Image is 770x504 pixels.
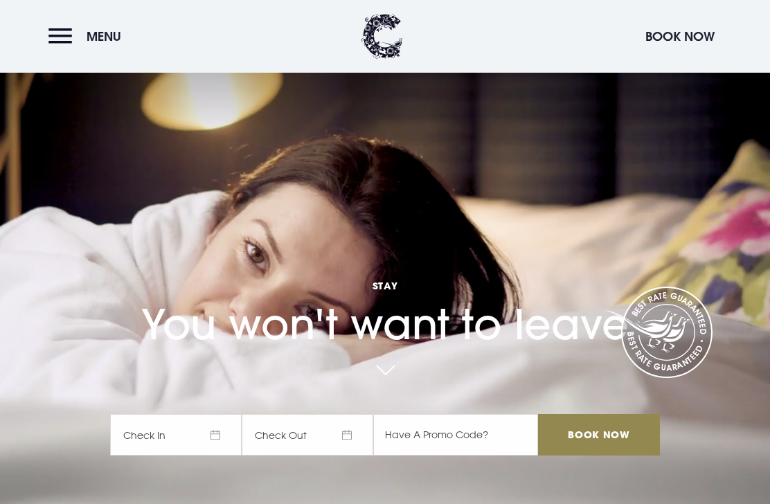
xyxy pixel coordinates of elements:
input: Have A Promo Code? [373,414,538,456]
span: Check In [110,414,242,456]
button: Menu [48,21,128,51]
h1: You won't want to leave [110,246,660,349]
span: Menu [87,28,121,44]
button: Book Now [638,21,722,51]
input: Book Now [538,414,660,456]
span: Stay [110,279,660,292]
span: Check Out [242,414,373,456]
img: Clandeboye Lodge [361,14,403,59]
